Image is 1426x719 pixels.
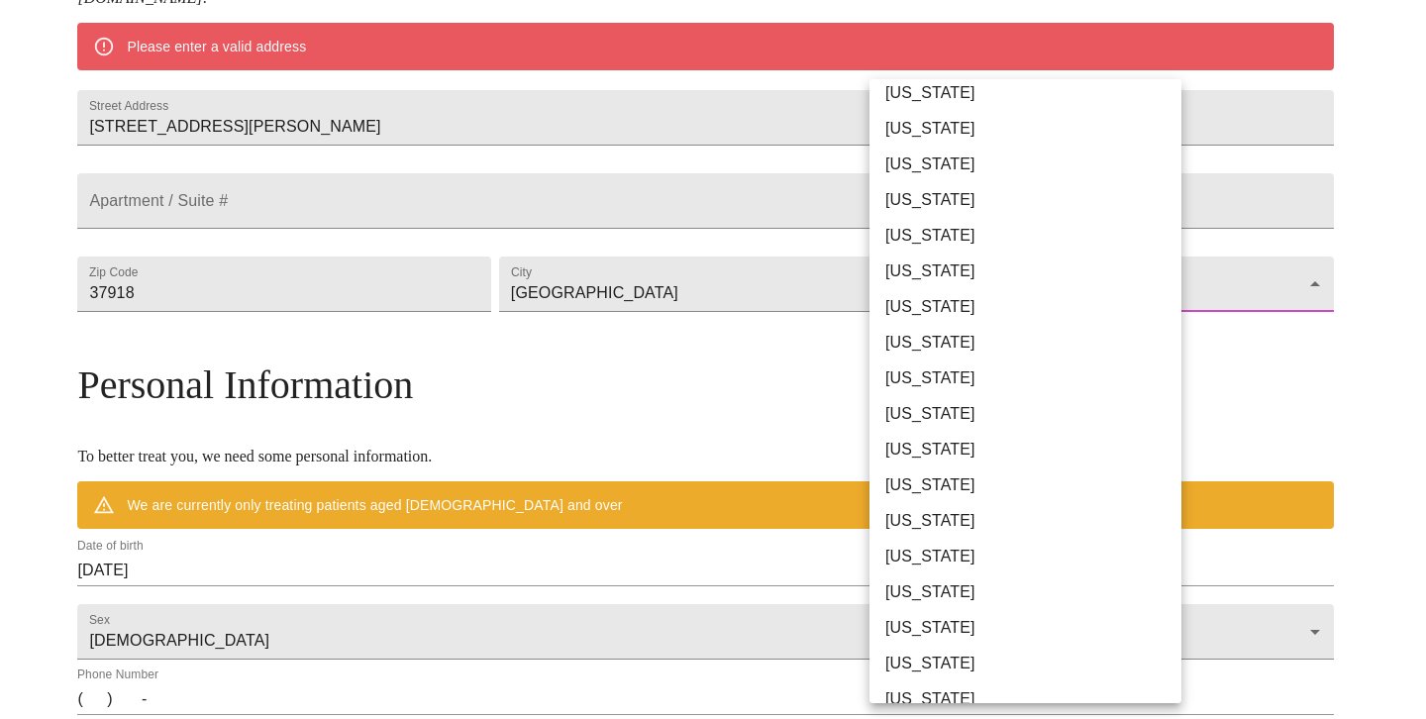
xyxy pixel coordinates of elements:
[869,503,1196,539] li: [US_STATE]
[869,111,1196,147] li: [US_STATE]
[869,360,1196,396] li: [US_STATE]
[869,147,1196,182] li: [US_STATE]
[869,467,1196,503] li: [US_STATE]
[869,396,1196,432] li: [US_STATE]
[869,75,1196,111] li: [US_STATE]
[869,325,1196,360] li: [US_STATE]
[869,289,1196,325] li: [US_STATE]
[869,182,1196,218] li: [US_STATE]
[869,681,1196,717] li: [US_STATE]
[869,646,1196,681] li: [US_STATE]
[869,254,1196,289] li: [US_STATE]
[869,610,1196,646] li: [US_STATE]
[869,432,1196,467] li: [US_STATE]
[869,539,1196,574] li: [US_STATE]
[869,574,1196,610] li: [US_STATE]
[869,218,1196,254] li: [US_STATE]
